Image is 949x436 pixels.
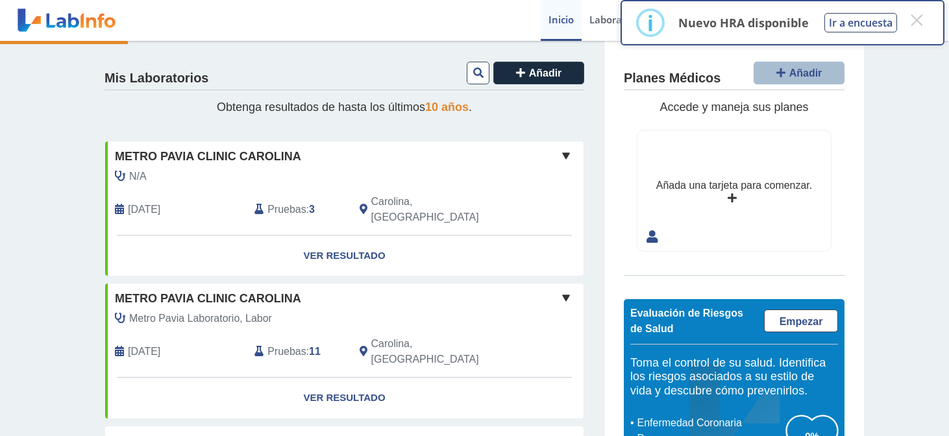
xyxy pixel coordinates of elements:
h4: Mis Laboratorios [105,71,208,86]
span: N/A [129,169,147,184]
h5: Toma el control de su salud. Identifica los riesgos asociados a su estilo de vida y descubre cómo... [630,356,838,398]
span: Metro Pavia Clinic Carolina [115,148,301,165]
b: 11 [309,346,321,357]
span: Obtenga resultados de hasta los últimos . [217,101,472,114]
span: Evaluación de Riesgos de Salud [630,308,743,334]
span: Carolina, PR [371,194,515,225]
span: 2024-03-04 [128,202,160,217]
a: Ver Resultado [105,378,584,418]
span: Carolina, PR [371,336,515,367]
span: Empezar [780,316,823,327]
span: Añadir [789,67,822,79]
a: Ver Resultado [105,236,584,276]
span: Pruebas [267,202,306,217]
button: Añadir [493,62,584,84]
span: Pruebas [267,344,306,359]
span: 10 años [425,101,469,114]
h4: Planes Médicos [624,71,721,86]
p: Nuevo HRA disponible [678,15,809,30]
li: Enfermedad Coronaria [634,415,786,431]
button: Ir a encuesta [824,13,897,32]
span: 2024-03-02 [128,344,160,359]
button: Añadir [754,62,844,84]
a: Empezar [764,309,838,332]
div: : [245,336,349,367]
button: Close this dialog [905,8,928,32]
div: : [245,194,349,225]
div: Añada una tarjeta para comenzar. [656,178,812,193]
span: Añadir [529,67,562,79]
span: Accede y maneja sus planes [659,101,808,114]
b: 3 [309,204,315,215]
span: Metro Pavia Clinic Carolina [115,290,301,308]
div: i [647,11,654,34]
span: Metro Pavia Laboratorio, Labor [129,311,272,326]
